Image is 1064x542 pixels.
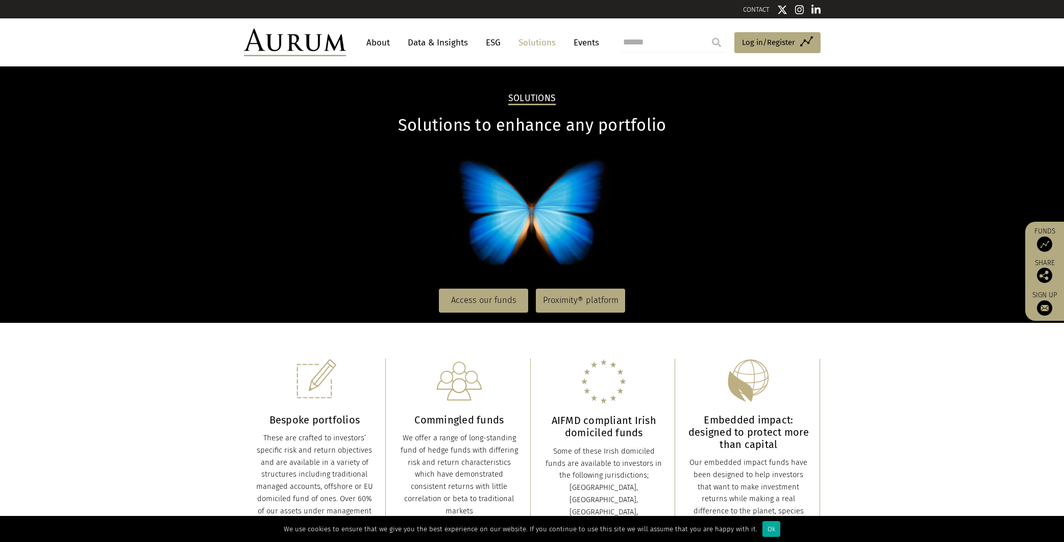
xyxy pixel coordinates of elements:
input: Submit [706,32,727,53]
div: Our embedded impact funds have been designed to help investors that want to make investment retur... [688,457,809,530]
a: Data & Insights [403,33,473,52]
a: About [361,33,395,52]
a: Events [568,33,599,52]
h2: Solutions [508,93,556,105]
div: Share [1030,260,1059,283]
img: Twitter icon [777,5,787,15]
h3: AIFMD compliant Irish domiciled funds [543,414,665,439]
h3: Commingled funds [399,414,520,426]
a: ESG [481,33,506,52]
img: Sign up to our newsletter [1037,300,1052,316]
h3: Bespoke portfolios [254,414,376,426]
a: Log in/Register [734,32,821,54]
span: Log in/Register [742,36,795,49]
img: Access Funds [1037,237,1052,252]
a: Solutions [513,33,561,52]
a: Proximity® platform [536,289,625,312]
img: Aurum [244,29,346,56]
a: CONTACT [743,6,770,13]
img: Instagram icon [795,5,804,15]
h1: Solutions to enhance any portfolio [244,115,821,135]
div: Ok [762,521,780,537]
a: Access our funds [439,289,528,312]
img: Linkedin icon [811,5,821,15]
div: We offer a range of long-standing fund of hedge funds with differing risk and return characterist... [399,432,520,517]
img: Share this post [1037,268,1052,283]
a: Sign up [1030,291,1059,316]
h3: Embedded impact: designed to protect more than capital [688,414,809,451]
a: Funds [1030,227,1059,252]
